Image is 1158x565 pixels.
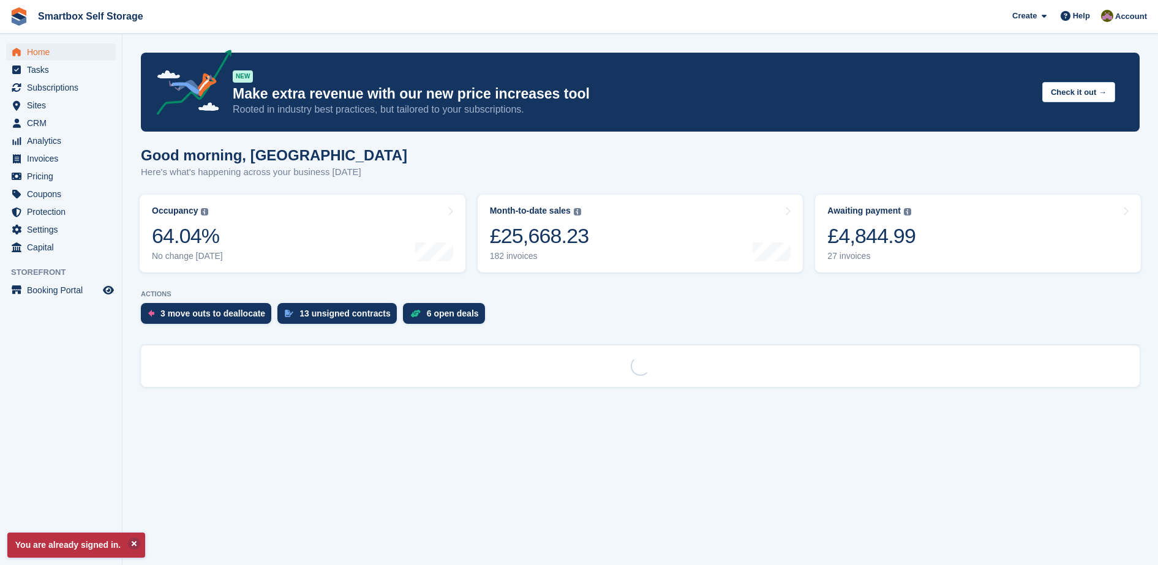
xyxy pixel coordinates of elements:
img: deal-1b604bf984904fb50ccaf53a9ad4b4a5d6e5aea283cecdc64d6e3604feb123c2.svg [410,309,421,318]
img: icon-info-grey-7440780725fd019a000dd9b08b2336e03edf1995a4989e88bcd33f0948082b44.svg [574,208,581,215]
a: menu [6,97,116,114]
a: menu [6,203,116,220]
img: move_outs_to_deallocate_icon-f764333ba52eb49d3ac5e1228854f67142a1ed5810a6f6cc68b1a99e826820c5.svg [148,310,154,317]
div: 3 move outs to deallocate [160,309,265,318]
img: contract_signature_icon-13c848040528278c33f63329250d36e43548de30e8caae1d1a13099fd9432cc5.svg [285,310,293,317]
div: 182 invoices [490,251,589,261]
p: Rooted in industry best practices, but tailored to your subscriptions. [233,103,1032,116]
p: You are already signed in. [7,533,145,558]
a: menu [6,61,116,78]
div: Awaiting payment [827,206,901,216]
a: Preview store [101,283,116,297]
span: Help [1073,10,1090,22]
a: menu [6,132,116,149]
img: icon-info-grey-7440780725fd019a000dd9b08b2336e03edf1995a4989e88bcd33f0948082b44.svg [201,208,208,215]
div: 6 open deals [427,309,479,318]
a: menu [6,168,116,185]
img: price-adjustments-announcement-icon-8257ccfd72463d97f412b2fc003d46551f7dbcb40ab6d574587a9cd5c0d94... [146,50,232,119]
span: Sites [27,97,100,114]
a: 6 open deals [403,303,491,330]
span: Pricing [27,168,100,185]
img: stora-icon-8386f47178a22dfd0bd8f6a31ec36ba5ce8667c1dd55bd0f319d3a0aa187defe.svg [10,7,28,26]
a: menu [6,239,116,256]
a: menu [6,43,116,61]
div: 64.04% [152,223,223,249]
p: Here's what's happening across your business [DATE] [141,165,407,179]
span: Account [1115,10,1147,23]
p: Make extra revenue with our new price increases tool [233,85,1032,103]
span: Storefront [11,266,122,279]
span: Analytics [27,132,100,149]
span: Tasks [27,61,100,78]
div: £4,844.99 [827,223,915,249]
a: 3 move outs to deallocate [141,303,277,330]
div: 27 invoices [827,251,915,261]
button: Check it out → [1042,82,1115,102]
p: ACTIONS [141,290,1140,298]
a: Smartbox Self Storage [33,6,148,26]
a: menu [6,150,116,167]
span: CRM [27,114,100,132]
a: menu [6,221,116,238]
img: icon-info-grey-7440780725fd019a000dd9b08b2336e03edf1995a4989e88bcd33f0948082b44.svg [904,208,911,215]
div: Occupancy [152,206,198,216]
div: 13 unsigned contracts [299,309,391,318]
a: menu [6,185,116,203]
div: Month-to-date sales [490,206,571,216]
div: No change [DATE] [152,251,223,261]
a: Month-to-date sales £25,668.23 182 invoices [478,195,803,272]
span: Capital [27,239,100,256]
span: Booking Portal [27,282,100,299]
span: Invoices [27,150,100,167]
img: Kayleigh Devlin [1101,10,1113,22]
a: 13 unsigned contracts [277,303,403,330]
a: Occupancy 64.04% No change [DATE] [140,195,465,272]
a: menu [6,114,116,132]
a: Awaiting payment £4,844.99 27 invoices [815,195,1141,272]
span: Protection [27,203,100,220]
span: Coupons [27,185,100,203]
span: Create [1012,10,1037,22]
span: Subscriptions [27,79,100,96]
span: Home [27,43,100,61]
a: menu [6,282,116,299]
div: NEW [233,70,253,83]
a: menu [6,79,116,96]
h1: Good morning, [GEOGRAPHIC_DATA] [141,147,407,163]
span: Settings [27,221,100,238]
div: £25,668.23 [490,223,589,249]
